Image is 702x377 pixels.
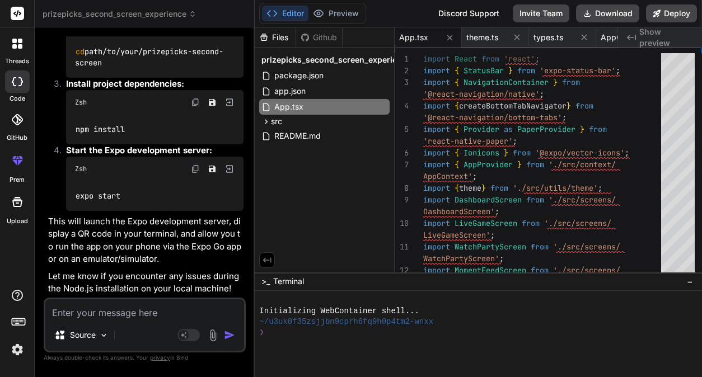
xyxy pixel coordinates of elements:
[464,65,504,76] span: StatusBar
[531,265,549,275] span: from
[423,242,450,252] span: import
[423,265,450,275] span: import
[549,159,616,169] span: './src/context/
[589,124,607,134] span: from
[399,32,428,43] span: App.tsx
[562,77,580,87] span: from
[10,175,25,185] label: prem
[459,183,481,193] span: theme
[10,94,25,103] label: code
[562,112,567,122] span: ;
[490,230,495,240] span: ;
[48,215,244,266] p: This will launch the Expo development server, display a QR code in your terminal, and allow you t...
[423,206,495,216] span: DashboardScreen'
[423,101,450,111] span: import
[455,242,526,252] span: WatchPartyScreen
[423,171,472,181] span: AppContext'
[526,159,544,169] span: from
[639,26,693,49] span: Show preview
[273,276,304,287] span: Terminal
[522,218,540,228] span: from
[533,32,563,43] span: types.ts
[601,32,659,43] span: AppContext.tsx
[553,265,620,275] span: './src/screens/
[423,112,562,122] span: '@react-navigation/bottom-tabs'
[395,147,409,159] div: 6
[464,159,513,169] span: AppProvider
[526,195,544,205] span: from
[207,329,219,342] img: attachment
[549,195,616,205] span: './src/screens/
[273,84,307,98] span: app.json
[513,4,569,22] button: Invite Team
[575,101,593,111] span: from
[7,133,27,143] label: GitHub
[553,77,558,87] span: }
[395,53,409,65] div: 1
[261,276,270,287] span: >_
[75,98,87,107] span: Zsh
[455,159,459,169] span: {
[66,78,184,89] strong: Install project dependencies:
[224,329,235,341] img: icon
[75,190,121,202] code: expo start
[466,32,498,43] span: theme.ts
[481,183,486,193] span: }
[687,276,693,287] span: −
[455,195,522,205] span: DashboardScreen
[423,159,450,169] span: import
[259,317,433,327] span: ~/u3uk0f35zsjjbn9cprh6fq9h0p4tm2-wnxx
[395,124,409,135] div: 5
[423,195,450,205] span: import
[423,183,450,193] span: import
[517,159,522,169] span: }
[150,354,170,361] span: privacy
[517,65,535,76] span: from
[455,183,459,193] span: {
[531,242,549,252] span: from
[191,164,200,173] img: copy
[395,159,409,171] div: 7
[625,148,629,158] span: ;
[646,4,697,22] button: Deploy
[8,340,27,359] img: settings
[423,218,450,228] span: import
[580,124,584,134] span: }
[273,69,325,82] span: package.json
[44,352,246,363] p: Always double-check its answers. Your in Bind
[517,124,575,134] span: PaperProvider
[395,100,409,112] div: 4
[553,242,620,252] span: './src/screens/
[535,54,540,64] span: ;
[423,77,450,87] span: import
[423,148,450,158] span: import
[296,32,342,43] div: Github
[395,182,409,194] div: 8
[395,218,409,229] div: 10
[395,77,409,88] div: 3
[224,164,235,174] img: Open in Browser
[7,216,28,226] label: Upload
[685,272,695,290] button: −
[423,230,490,240] span: LiveGameScreen'
[455,148,459,158] span: {
[490,183,508,193] span: from
[495,206,499,216] span: ;
[567,101,571,111] span: }
[48,270,244,295] p: Let me know if you encounter any issues during the Node.js installation on your local machine!
[70,329,96,341] p: Source
[423,124,450,134] span: import
[464,77,549,87] span: NavigationContainer
[504,124,513,134] span: as
[455,265,526,275] span: MomentFeedScreen
[99,331,109,340] img: Pick Models
[455,101,459,111] span: {
[459,101,567,111] span: createBottomTabNavigator
[204,95,220,110] button: Save file
[191,98,200,107] img: copy
[455,218,517,228] span: LiveGameScreen
[464,124,499,134] span: Provider
[204,161,220,177] button: Save file
[481,54,499,64] span: from
[395,65,409,77] div: 2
